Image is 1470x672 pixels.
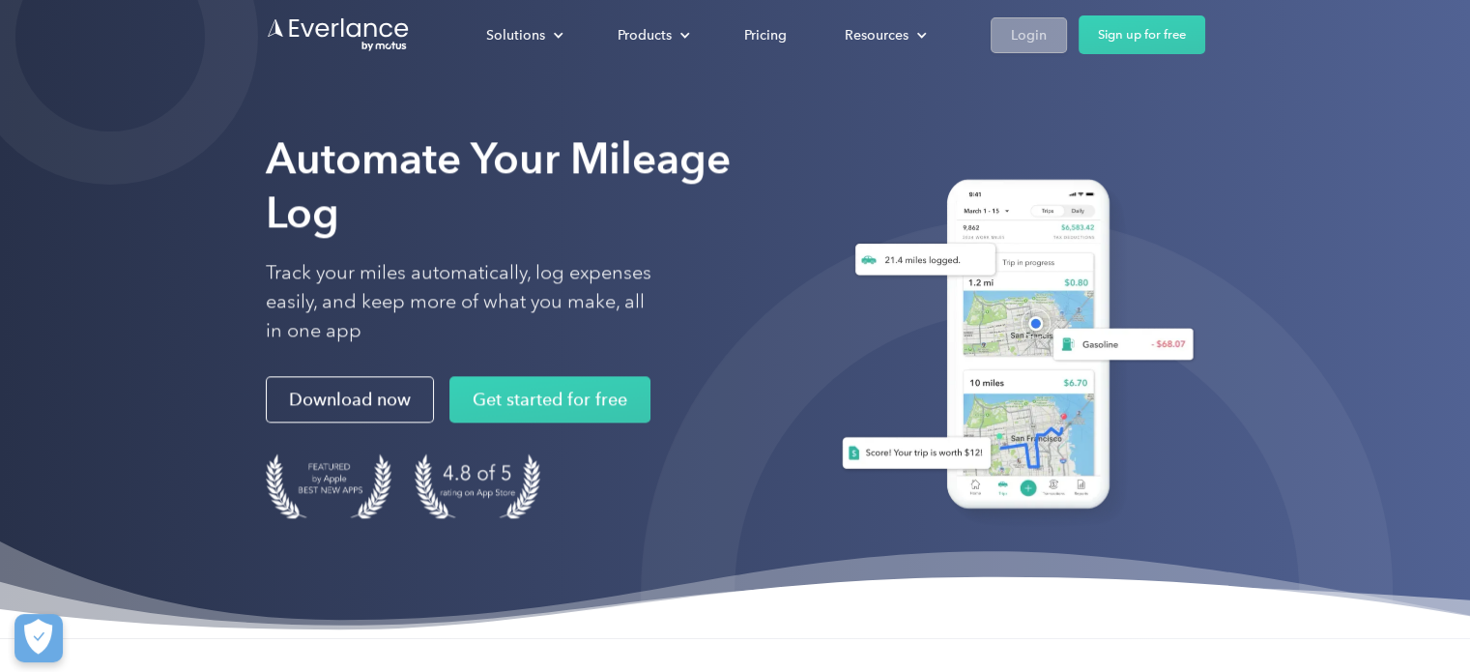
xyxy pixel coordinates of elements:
[819,164,1205,531] img: Everlance, mileage tracker app, expense tracking app
[991,17,1067,53] a: Login
[266,132,731,238] strong: Automate Your Mileage Log
[725,18,806,52] a: Pricing
[266,258,652,345] p: Track your miles automatically, log expenses easily, and keep more of what you make, all in one app
[618,23,672,47] div: Products
[486,23,545,47] div: Solutions
[1011,23,1047,47] div: Login
[266,453,391,518] img: Badge for Featured by Apple Best New Apps
[415,453,540,518] img: 4.9 out of 5 stars on the app store
[266,376,434,423] a: Download now
[845,23,908,47] div: Resources
[744,23,787,47] div: Pricing
[467,18,579,52] div: Solutions
[598,18,706,52] div: Products
[449,376,650,423] a: Get started for free
[266,16,411,53] a: Go to homepage
[1079,15,1205,54] a: Sign up for free
[14,614,63,662] button: Cookies Settings
[825,18,942,52] div: Resources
